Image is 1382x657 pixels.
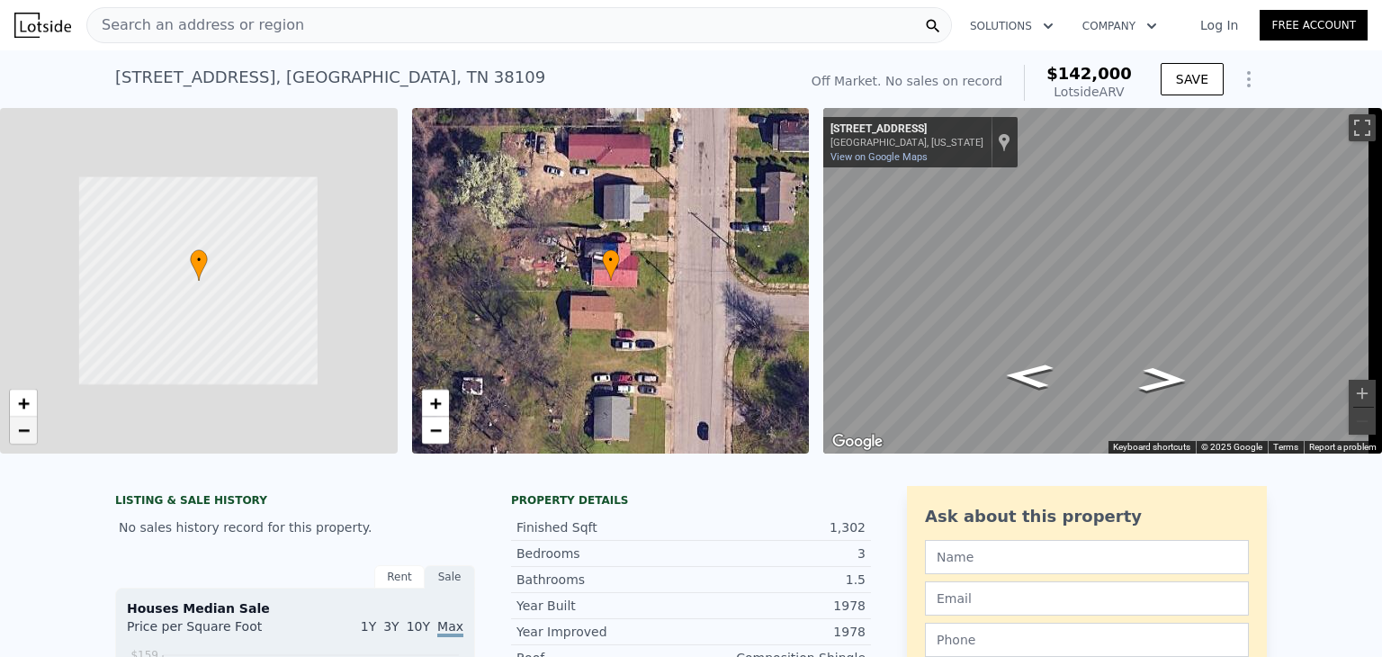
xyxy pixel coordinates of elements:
img: Lotside [14,13,71,38]
div: Bathrooms [516,571,691,589]
button: Zoom out [1349,408,1376,435]
div: Sale [425,565,475,589]
button: Toggle fullscreen view [1349,114,1376,141]
div: [STREET_ADDRESS] , [GEOGRAPHIC_DATA] , TN 38109 [115,65,545,90]
a: Log In [1179,16,1260,34]
div: 1978 [691,623,866,641]
div: Lotside ARV [1046,83,1132,101]
span: Search an address or region [87,14,304,36]
div: Price per Square Foot [127,617,295,646]
div: [STREET_ADDRESS] [830,122,983,137]
a: View on Google Maps [830,151,928,163]
div: Houses Median Sale [127,599,463,617]
a: Zoom out [10,417,37,444]
a: Show location on map [998,132,1010,152]
input: Email [925,581,1249,616]
button: Show Options [1231,61,1267,97]
a: Zoom in [10,390,37,417]
img: Google [828,430,887,454]
div: 1978 [691,597,866,615]
div: 1,302 [691,518,866,536]
button: Zoom in [1349,380,1376,407]
span: 3Y [383,619,399,634]
div: Finished Sqft [516,518,691,536]
a: Zoom out [422,417,449,444]
span: • [190,252,208,268]
div: Ask about this property [925,504,1249,529]
div: Rent [374,565,425,589]
div: Bedrooms [516,544,691,562]
span: 1Y [361,619,376,634]
div: [GEOGRAPHIC_DATA], [US_STATE] [830,137,983,148]
div: • [190,249,208,281]
a: Free Account [1260,10,1368,40]
div: LISTING & SALE HISTORY [115,493,475,511]
span: © 2025 Google [1201,442,1262,452]
div: Street View [823,108,1382,454]
span: − [18,418,30,441]
button: Solutions [956,10,1068,42]
span: 10Y [407,619,430,634]
input: Name [925,540,1249,574]
span: + [429,391,441,414]
a: Report a problem [1309,442,1377,452]
button: Company [1068,10,1171,42]
span: + [18,391,30,414]
span: $142,000 [1046,64,1132,83]
path: Go North, Ford Rd [1118,362,1208,398]
span: Max [437,619,463,637]
input: Phone [925,623,1249,657]
a: Open this area in Google Maps (opens a new window) [828,430,887,454]
button: SAVE [1161,63,1224,95]
div: Property details [511,493,871,508]
path: Go South, Ford Rd [983,358,1073,394]
div: Year Built [516,597,691,615]
div: No sales history record for this property. [115,511,475,544]
span: • [602,252,620,268]
div: Off Market. No sales on record [812,72,1002,90]
a: Terms [1273,442,1298,452]
div: 3 [691,544,866,562]
div: Year Improved [516,623,691,641]
div: • [602,249,620,281]
span: − [429,418,441,441]
div: 1.5 [691,571,866,589]
div: Map [823,108,1382,454]
a: Zoom in [422,390,449,417]
button: Keyboard shortcuts [1113,441,1190,454]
